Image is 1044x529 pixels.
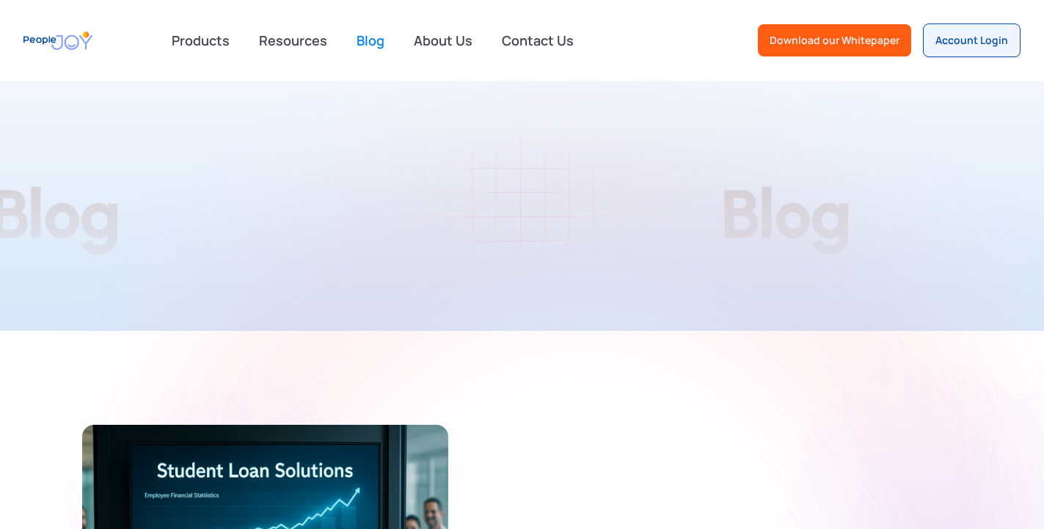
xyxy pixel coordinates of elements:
[770,33,899,48] div: Download our Whitepaper
[923,23,1021,57] a: Account Login
[493,24,583,56] a: Contact Us
[405,24,481,56] a: About Us
[348,24,393,56] a: Blog
[250,24,336,56] a: Resources
[163,26,238,55] div: Products
[23,24,92,57] a: home
[758,24,911,56] a: Download our Whitepaper
[935,33,1008,48] div: Account Login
